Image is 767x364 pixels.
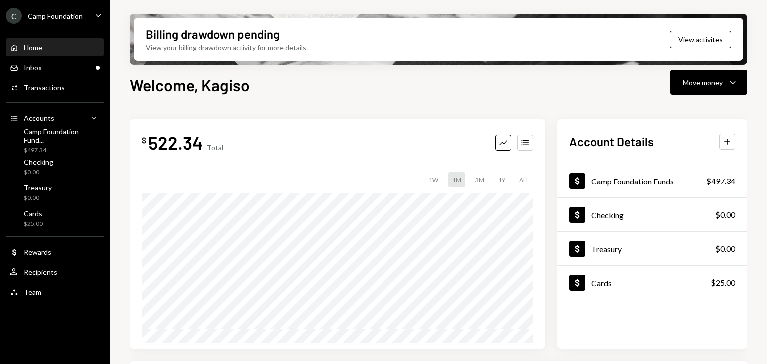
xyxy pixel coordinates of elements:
[24,209,43,218] div: Cards
[146,26,280,42] div: Billing drawdown pending
[494,172,509,187] div: 1Y
[425,172,442,187] div: 1W
[557,232,747,265] a: Treasury$0.00
[557,164,747,197] a: Camp Foundation Funds$497.34
[146,42,308,53] div: View your billing drawdown activity for more details.
[148,131,203,154] div: 522.34
[6,206,104,230] a: Cards$25.00
[6,78,104,96] a: Transactions
[715,243,735,255] div: $0.00
[706,175,735,187] div: $497.34
[24,168,53,177] div: $0.00
[6,243,104,261] a: Rewards
[6,155,104,179] a: Checking$0.00
[591,244,622,254] div: Treasury
[24,194,52,202] div: $0.00
[130,75,250,95] h1: Welcome, Kagiso
[6,58,104,76] a: Inbox
[6,8,22,24] div: C
[24,43,42,52] div: Home
[569,133,654,150] h2: Account Details
[557,266,747,299] a: Cards$25.00
[24,127,100,144] div: Camp Foundation Fund...
[670,70,747,95] button: Move money
[24,146,100,155] div: $497.34
[28,12,83,20] div: Camp Foundation
[557,198,747,231] a: Checking$0.00
[24,183,52,192] div: Treasury
[670,31,731,48] button: View activites
[6,109,104,127] a: Accounts
[6,181,104,204] a: Treasury$0.00
[6,283,104,301] a: Team
[471,172,488,187] div: 3M
[24,63,42,72] div: Inbox
[142,135,146,145] div: $
[591,177,674,186] div: Camp Foundation Funds
[24,220,43,228] div: $25.00
[711,277,735,289] div: $25.00
[24,114,54,122] div: Accounts
[24,288,41,296] div: Team
[683,77,723,88] div: Move money
[24,248,51,256] div: Rewards
[6,129,104,153] a: Camp Foundation Fund...$497.34
[448,172,465,187] div: 1M
[515,172,533,187] div: ALL
[6,38,104,56] a: Home
[6,263,104,281] a: Recipients
[24,158,53,166] div: Checking
[591,278,612,288] div: Cards
[591,210,624,220] div: Checking
[24,268,57,276] div: Recipients
[207,143,223,152] div: Total
[715,209,735,221] div: $0.00
[24,83,65,92] div: Transactions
